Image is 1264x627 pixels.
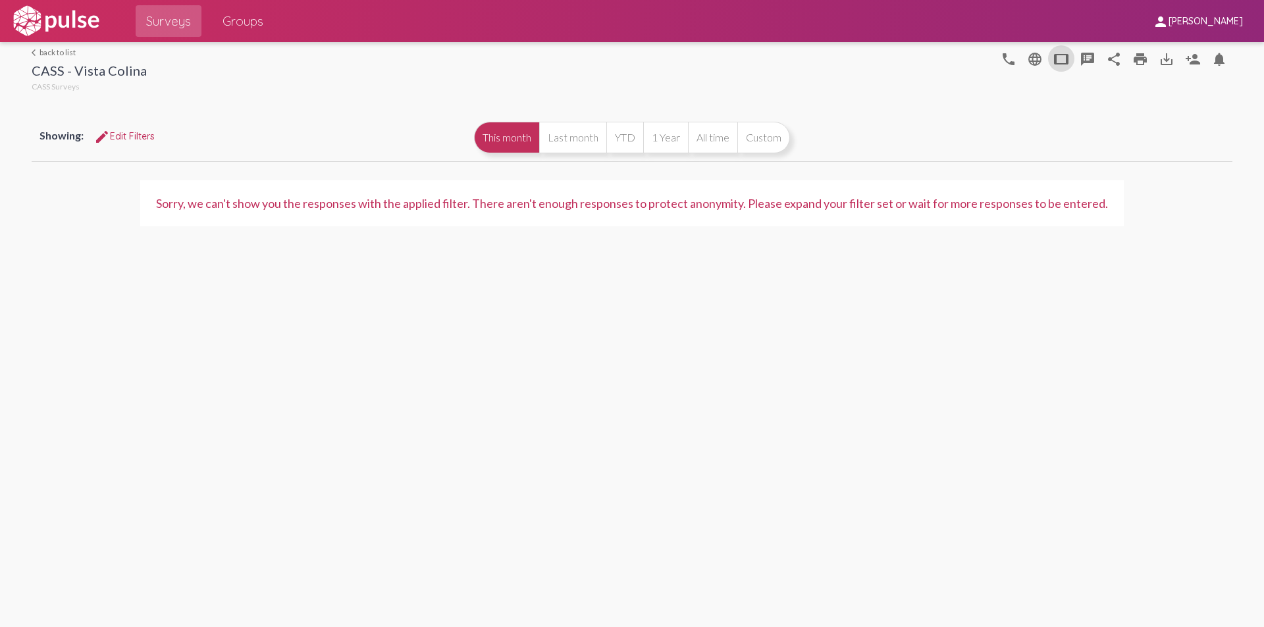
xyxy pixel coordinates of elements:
span: Groups [223,9,263,33]
button: Person [1180,45,1206,72]
mat-icon: Download [1159,51,1174,67]
mat-icon: print [1132,51,1148,67]
div: CASS - Vista Colina [32,63,147,82]
button: This month [474,122,539,153]
mat-icon: Edit Filters [94,129,110,145]
a: Groups [212,5,274,37]
img: white-logo.svg [11,5,101,38]
button: [PERSON_NAME] [1142,9,1253,33]
span: Surveys [146,9,191,33]
mat-icon: speaker_notes [1080,51,1095,67]
button: language [1022,45,1048,72]
span: CASS Surveys [32,82,80,91]
mat-icon: tablet [1053,51,1069,67]
span: [PERSON_NAME] [1169,16,1243,28]
mat-icon: language [1001,51,1016,67]
button: Custom [737,122,790,153]
mat-icon: Bell [1211,51,1227,67]
span: Edit Filters [94,130,155,142]
mat-icon: person [1153,14,1169,30]
a: back to list [32,47,147,57]
button: 1 Year [643,122,688,153]
div: Sorry, we can't show you the responses with the applied filter. There aren't enough responses to ... [156,196,1108,211]
mat-icon: Share [1106,51,1122,67]
span: Showing: [39,129,84,141]
button: tablet [1048,45,1074,72]
button: Edit FiltersEdit Filters [84,124,165,148]
button: Download [1153,45,1180,72]
mat-icon: arrow_back_ios [32,49,39,57]
a: Surveys [136,5,201,37]
a: print [1127,45,1153,72]
button: language [995,45,1022,72]
mat-icon: language [1027,51,1043,67]
button: speaker_notes [1074,45,1101,72]
button: Bell [1206,45,1232,72]
button: YTD [606,122,643,153]
button: Last month [539,122,606,153]
button: Share [1101,45,1127,72]
mat-icon: Person [1185,51,1201,67]
button: All time [688,122,737,153]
